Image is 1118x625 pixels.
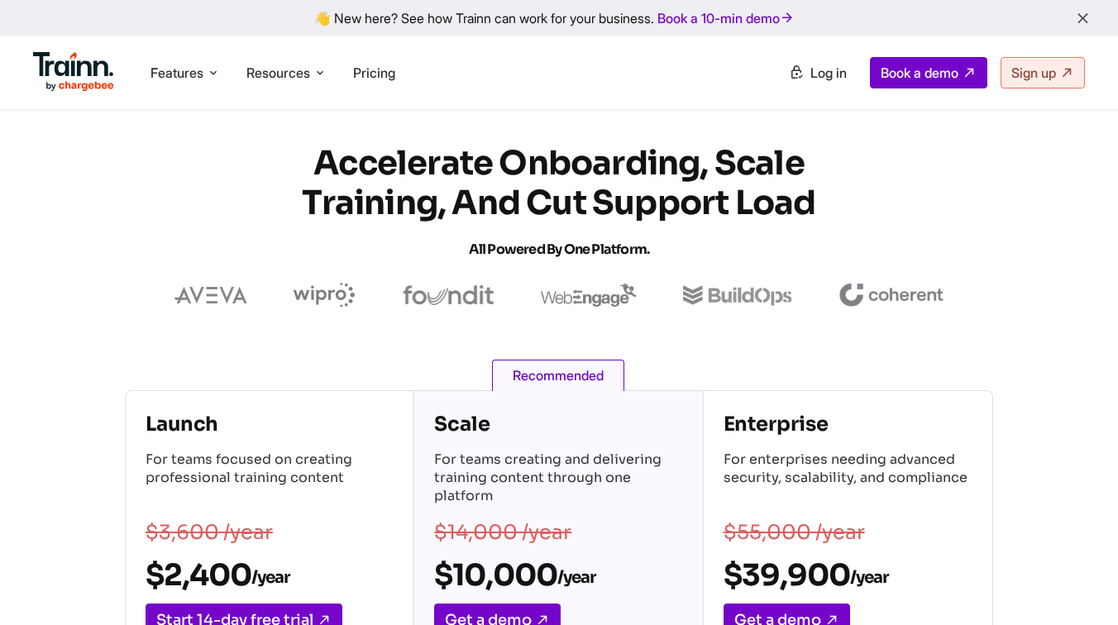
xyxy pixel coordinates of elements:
h4: Launch [146,411,394,437]
h2: $39,900 [724,556,972,594]
s: $3,600 /year [146,520,273,545]
img: Trainn Logo [33,52,114,92]
sub: /year [251,567,289,588]
h4: Enterprise [724,411,972,437]
a: Sign up [1001,57,1085,88]
h1: Accelerate Onboarding, Scale Training, and Cut Support Load [261,144,857,270]
h2: $2,400 [146,556,394,594]
s: $14,000 /year [434,520,571,545]
img: aveva logo [174,287,247,303]
img: buildops logo [683,285,791,306]
a: Log in [779,58,857,88]
p: For enterprises needing advanced security, scalability, and compliance [724,451,972,508]
a: Book a 10-min demo [654,7,798,30]
p: For teams focused on creating professional training content [146,451,394,508]
span: All Powered by One Platform. [469,241,650,258]
img: wipro logo [294,283,356,308]
img: coherent logo [838,284,944,307]
img: foundit logo [402,285,494,305]
h4: Scale [434,411,682,437]
img: webengage logo [541,284,637,307]
sub: /year [557,567,595,588]
s: $55,000 /year [724,520,865,545]
span: Sign up [1011,64,1056,81]
p: For teams creating and delivering training content through one platform [434,451,682,508]
span: Resources [246,64,310,82]
span: Features [150,64,203,82]
span: Book a demo [881,64,958,81]
span: Log in [810,64,847,81]
iframe: Chat Widget [1035,546,1118,625]
div: 👋 New here? See how Trainn can work for your business. [10,10,1108,26]
h2: $10,000 [434,556,682,594]
span: Recommended [492,360,624,391]
a: Pricing [353,64,395,81]
a: Book a demo [870,57,987,88]
sub: /year [850,567,888,588]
